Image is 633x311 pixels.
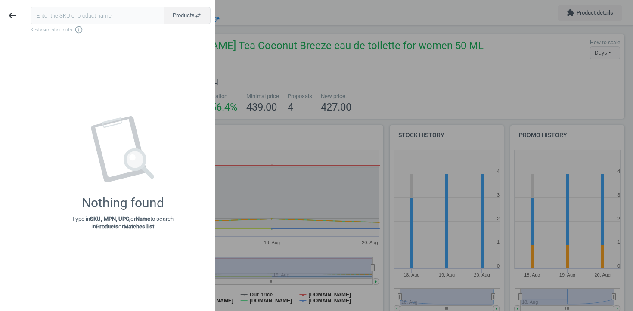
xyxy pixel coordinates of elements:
[195,12,202,19] i: swap_horiz
[31,25,211,34] span: Keyboard shortcuts
[3,6,22,26] button: keyboard_backspace
[31,7,164,24] input: Enter the SKU or product name
[136,216,150,222] strong: Name
[7,10,18,21] i: keyboard_backspace
[173,12,202,19] span: Products
[82,195,164,211] div: Nothing found
[90,216,130,222] strong: SKU, MPN, UPC,
[164,7,211,24] button: Productsswap_horiz
[96,223,119,230] strong: Products
[124,223,154,230] strong: Matches list
[72,215,174,231] p: Type in or to search in or
[74,25,83,34] i: info_outline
